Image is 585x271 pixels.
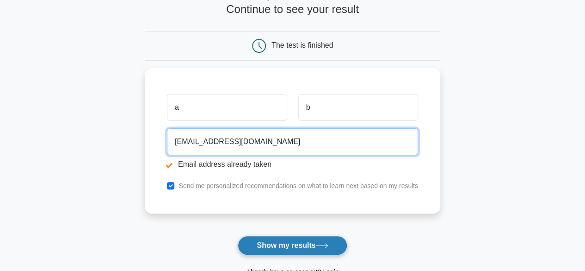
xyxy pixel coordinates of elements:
input: Last name [298,94,418,121]
input: Email [167,128,418,155]
button: Show my results [238,236,347,255]
label: Send me personalized recommendations on what to learn next based on my results [179,182,418,189]
li: Email address already taken [167,159,418,170]
input: First name [167,94,287,121]
div: The test is finished [271,41,333,49]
